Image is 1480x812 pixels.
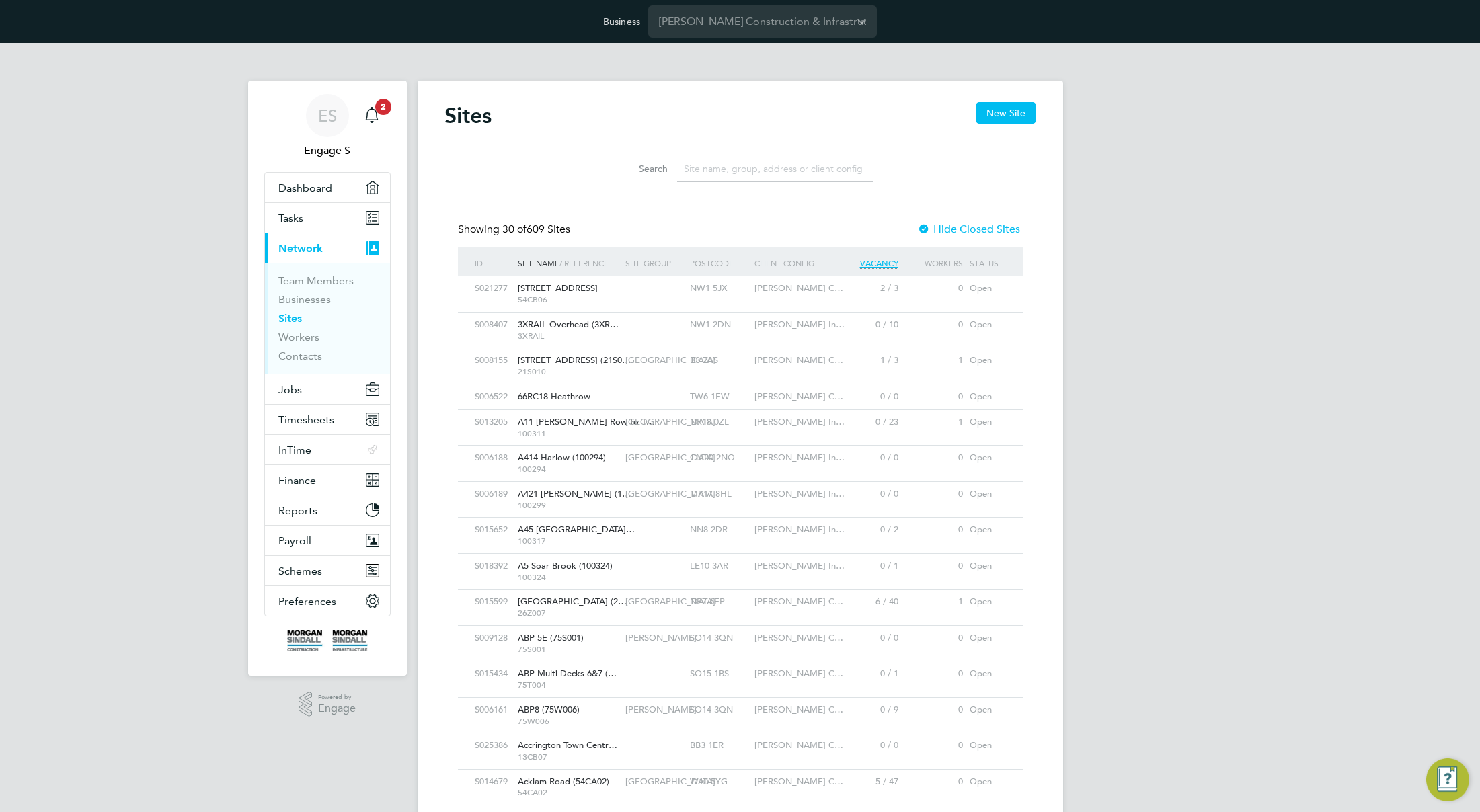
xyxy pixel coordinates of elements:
[751,247,837,278] div: Client Config
[837,626,902,651] div: 0 / 0
[625,632,697,643] span: [PERSON_NAME]
[265,526,390,555] button: Payroll
[687,770,751,795] div: W10 5YG
[518,366,619,377] span: 21S010
[687,446,751,471] div: CM20 2NQ
[607,163,668,175] label: Search
[458,222,573,237] div: Showing
[471,553,1009,565] a: S018392A5 Soar Brook (100324) 100324LE10 3AR[PERSON_NAME] In…0 / 10Open
[518,787,619,798] span: 54CA02
[471,769,1009,780] a: S014679Acklam Road (54CA02) 54CA02[GEOGRAPHIC_DATA]W10 5YG[PERSON_NAME] C…5 / 470Open
[966,698,1009,723] div: Open
[471,313,514,337] div: S008407
[502,222,570,236] span: 609 Sites
[375,99,391,115] span: 2
[318,692,356,703] span: Powered by
[471,590,514,614] div: S015599
[471,384,514,409] div: S006522
[837,384,902,409] div: 0 / 0
[902,482,966,507] div: 0
[265,556,390,585] button: Schemes
[358,94,385,137] a: 2
[837,313,902,337] div: 0 / 10
[902,247,966,278] div: Workers
[265,435,390,464] button: InTime
[603,15,640,28] label: Business
[278,534,311,547] span: Payroll
[471,661,514,686] div: S015434
[299,692,356,717] a: Powered byEngage
[687,661,751,686] div: SO15 1BS
[902,626,966,651] div: 0
[287,630,368,651] img: morgansindall-logo-retina.png
[966,770,1009,795] div: Open
[265,263,390,374] div: Network
[837,698,902,723] div: 0 / 9
[687,482,751,507] div: MK17 8HL
[518,596,627,607] span: [GEOGRAPHIC_DATA] (2…
[278,383,302,396] span: Jobs
[264,143,391,159] span: Engage S
[471,770,514,795] div: S014679
[917,222,1020,236] label: Hide Closed Sites
[966,247,1009,278] div: Status
[754,319,845,330] span: [PERSON_NAME] In…
[518,452,606,463] span: A414 Harlow (100294)
[471,446,514,471] div: S006188
[471,698,514,723] div: S006161
[625,488,715,499] span: [GEOGRAPHIC_DATA]
[518,524,635,535] span: A45 [GEOGRAPHIC_DATA]…
[265,203,390,233] a: Tasks
[966,446,1009,471] div: Open
[471,733,1009,744] a: S025386Accrington Town Centr… 13CB07BB3 1ER[PERSON_NAME] C…0 / 00Open
[265,495,390,525] button: Reports
[518,536,619,546] span: 100317
[471,348,514,373] div: S008155
[278,350,322,362] a: Contacts
[687,698,751,723] div: SO14 3QN
[966,590,1009,614] div: Open
[264,94,391,159] a: ESEngage S
[278,274,354,287] a: Team Members
[754,452,845,463] span: [PERSON_NAME] In…
[902,348,966,373] div: 1
[625,776,715,787] span: [GEOGRAPHIC_DATA]
[518,644,619,655] span: 75S001
[837,590,902,614] div: 6 / 40
[471,697,1009,708] a: S006161ABP8 (75W006) 75W006[PERSON_NAME]SO14 3QN[PERSON_NAME] C…0 / 90Open
[265,405,390,434] button: Timesheets
[677,156,873,182] input: Site name, group, address or client config
[687,626,751,651] div: SO14 3QN
[754,391,843,402] span: [PERSON_NAME] C…
[902,313,966,337] div: 0
[502,222,527,236] span: 30 of
[687,410,751,435] div: NR18 0ZL
[518,716,619,727] span: 75W006
[754,488,845,499] span: [PERSON_NAME] In…
[966,733,1009,758] div: Open
[518,739,617,751] span: Accrington Town Centr…
[518,667,617,679] span: ABP Multi Decks 6&7 (…
[754,704,843,715] span: [PERSON_NAME] C…
[860,257,898,269] span: Vacancy
[559,257,609,268] span: / Reference
[518,632,584,643] span: ABP 5E (75S001)
[518,319,619,330] span: 3XRAIL Overhead (3XR…
[687,554,751,579] div: LE10 3AR
[837,482,902,507] div: 0 / 0
[278,212,303,225] span: Tasks
[471,247,514,278] div: ID
[278,312,302,325] a: Sites
[837,554,902,579] div: 0 / 1
[471,410,514,435] div: S013205
[471,312,1009,323] a: S0084073XRAIL Overhead (3XR… 3XRAILNW1 2DN[PERSON_NAME] In…0 / 100Open
[966,518,1009,542] div: Open
[837,733,902,758] div: 0 / 0
[687,276,751,301] div: NW1 5JX
[966,384,1009,409] div: Open
[318,703,356,715] span: Engage
[471,626,514,651] div: S009128
[471,517,1009,528] a: S015652A45 [GEOGRAPHIC_DATA]… 100317NN8 2DR[PERSON_NAME] In…0 / 20Open
[902,770,966,795] div: 0
[687,590,751,614] div: NP7 6EP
